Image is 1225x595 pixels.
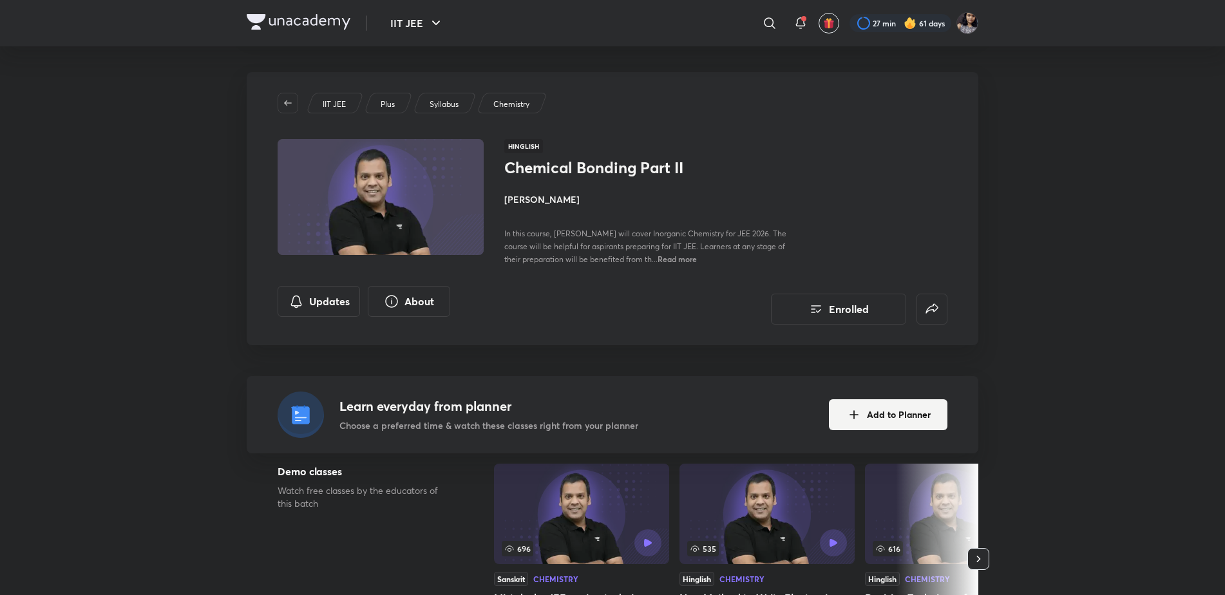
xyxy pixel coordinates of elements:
[430,99,459,110] p: Syllabus
[533,575,578,583] div: Chemistry
[502,541,533,556] span: 696
[679,572,714,586] div: Hinglish
[819,13,839,33] button: avatar
[658,254,697,264] span: Read more
[278,464,453,479] h5: Demo classes
[379,99,397,110] a: Plus
[956,12,978,34] img: Rakhi Sharma
[916,294,947,325] button: false
[865,572,900,586] div: Hinglish
[873,541,903,556] span: 616
[278,286,360,317] button: Updates
[719,575,764,583] div: Chemistry
[771,294,906,325] button: Enrolled
[323,99,346,110] p: IIT JEE
[276,138,486,256] img: Thumbnail
[428,99,461,110] a: Syllabus
[278,484,453,510] p: Watch free classes by the educators of this batch
[368,286,450,317] button: About
[823,17,835,29] img: avatar
[321,99,348,110] a: IIT JEE
[904,17,916,30] img: streak
[504,193,793,206] h4: [PERSON_NAME]
[247,14,350,30] img: Company Logo
[491,99,532,110] a: Chemistry
[493,99,529,110] p: Chemistry
[381,99,395,110] p: Plus
[687,541,719,556] span: 535
[383,10,451,36] button: IIT JEE
[247,14,350,33] a: Company Logo
[339,419,638,432] p: Choose a preferred time & watch these classes right from your planner
[829,399,947,430] button: Add to Planner
[494,572,528,586] div: Sanskrit
[504,158,715,177] h1: Chemical Bonding Part II
[504,229,786,264] span: In this course, [PERSON_NAME] will cover Inorganic Chemistry for JEE 2026. The course will be hel...
[504,139,543,153] span: Hinglish
[339,397,638,416] h4: Learn everyday from planner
